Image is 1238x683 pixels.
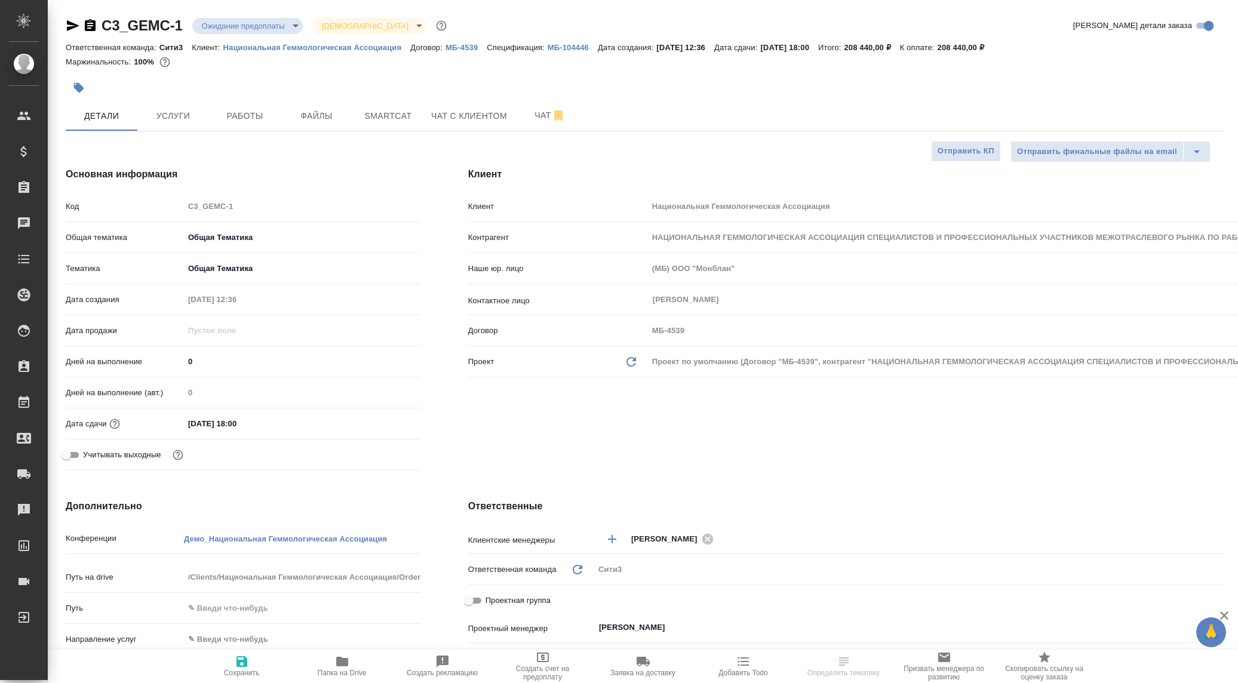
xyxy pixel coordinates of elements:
button: [DEMOGRAPHIC_DATA] [318,21,412,31]
span: Сохранить [224,669,260,677]
span: Проектная группа [486,595,551,607]
p: Итого: [818,43,844,52]
span: [PERSON_NAME] [631,533,705,545]
span: Определить тематику [807,669,880,677]
a: Демо_Национальная Геммологическая Ассоциация [184,533,387,543]
p: Дней на выполнение (авт.) [66,387,184,399]
input: ✎ Введи что-нибудь [184,353,420,370]
a: C3_GEMC-1 [102,17,183,33]
span: Чат [521,108,579,123]
button: Скопировать ссылку на оценку заказа [994,650,1095,683]
p: Клиент: [192,43,223,52]
p: МБ-4539 [446,43,487,52]
input: Пустое поле [184,198,420,215]
input: ✎ Введи что-нибудь [184,415,288,432]
span: Создать рекламацию [407,669,478,677]
p: Маржинальность: [66,57,134,66]
p: Проектный менеджер [468,623,594,635]
p: Сити3 [159,43,192,52]
span: Скопировать ссылку на оценку заказа [1002,664,1088,681]
p: Ответственная команда [468,564,557,576]
button: 🙏 [1196,617,1226,647]
button: Определить тематику [794,650,894,683]
div: Ожидание предоплаты [192,18,303,34]
button: Отправить финальные файлы на email [1010,141,1184,162]
p: Направление услуг [66,633,184,645]
span: Добавить Todo [718,669,767,677]
p: Клиент [468,201,648,213]
span: Услуги [145,109,202,124]
div: ✎ Введи что-нибудь [188,633,406,645]
div: Общая Тематика [184,259,420,279]
button: Создать рекламацию [392,650,493,683]
div: ✎ Введи что-нибудь [184,629,420,650]
div: split button [1010,141,1211,162]
p: Клиентские менеджеры [468,534,594,546]
p: Дата продажи [66,325,184,337]
button: Доп статусы указывают на важность/срочность заказа [434,18,449,33]
h4: Клиент [468,167,1225,181]
button: Добавить Todo [693,650,794,683]
div: Ожидание предоплаты [312,18,426,34]
button: Добавить тэг [66,75,92,101]
button: Если добавить услуги и заполнить их объемом, то дата рассчитается автоматически [107,416,122,432]
p: [DATE] 12:36 [656,43,714,52]
p: 208 440,00 ₽ [938,43,993,52]
p: Общая тематика [66,232,184,244]
svg: Отписаться [551,109,566,123]
span: Файлы [288,109,345,124]
span: 🙏 [1201,620,1221,645]
span: Smartcat [360,109,417,124]
button: Папка на Drive [292,650,392,683]
button: Open [1218,538,1221,540]
p: Договор [468,325,648,337]
span: Отправить КП [938,144,994,158]
span: Детали [73,109,130,124]
p: Проект [468,356,494,368]
input: Пустое поле [184,322,288,339]
input: Пустое поле [184,568,420,586]
p: Путь [66,602,184,614]
p: Дата сдачи: [714,43,760,52]
button: Сохранить [192,650,292,683]
p: Спецификация: [487,43,547,52]
p: Демо_Национальная Геммологическая Ассоциация [184,534,387,543]
button: Ожидание предоплаты [198,21,288,31]
input: Пустое поле [184,291,288,308]
button: 0.00 RUB; [157,54,173,70]
span: [PERSON_NAME] детали заказа [1073,20,1192,32]
button: Добавить менеджера [598,525,626,553]
div: Общая Тематика [184,227,420,248]
p: 208 440,00 ₽ [844,43,899,52]
button: Создать счет на предоплату [493,650,593,683]
h4: Ответственные [468,499,1225,513]
p: Контрагент [468,232,648,244]
p: [DATE] 18:00 [760,43,818,52]
button: Скопировать ссылку [83,19,97,33]
p: Тематика [66,263,184,275]
p: Контактное лицо [468,295,648,307]
h4: Дополнительно [66,499,420,513]
span: Учитывать выходные [83,449,161,461]
p: К оплате: [900,43,938,52]
p: Конференции [66,533,184,544]
p: Код [66,201,184,213]
p: Дата создания: [598,43,656,52]
a: МБ-4539 [446,42,487,52]
p: Дата сдачи [66,418,107,430]
p: 100% [134,57,157,66]
span: Папка на Drive [318,669,367,677]
a: Национальная Геммологическая Ассоциация [223,42,411,52]
span: Заявка на доставку [610,669,675,677]
p: Наше юр. лицо [468,263,648,275]
p: Дата создания [66,294,184,306]
h4: Основная информация [66,167,420,181]
button: Призвать менеджера по развитию [894,650,994,683]
span: Призвать менеджера по развитию [901,664,987,681]
p: Договор: [410,43,446,52]
span: Работы [216,109,274,124]
input: ✎ Введи что-нибудь [184,599,420,617]
span: Отправить финальные файлы на email [1017,145,1177,159]
p: МБ-104446 [548,43,598,52]
button: Отправить КП [931,141,1001,162]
